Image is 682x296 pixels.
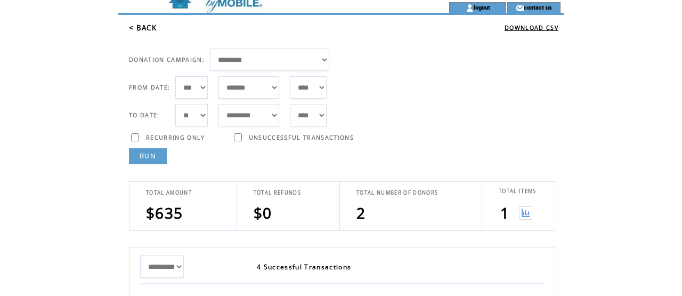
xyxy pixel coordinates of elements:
[249,134,354,141] span: UNSUCCESSFUL TRANSACTIONS
[129,23,157,33] a: < BACK
[254,189,301,196] span: TOTAL REFUNDS
[356,203,366,223] span: 2
[254,203,272,223] span: $0
[146,134,205,141] span: RECURRING ONLY
[466,4,474,12] img: account_icon.gif
[474,4,490,11] a: logout
[146,203,183,223] span: $635
[257,262,351,271] span: 4 Successful Transactions
[516,4,524,12] img: contact_us_icon.gif
[519,206,532,220] img: View graph
[146,189,192,196] span: TOTAL AMOUNT
[499,188,537,195] span: TOTAL ITEMS
[129,111,160,119] span: TO DATE:
[129,56,205,63] span: DONATION CAMPAIGN:
[500,203,509,223] span: 1
[129,84,170,91] span: FROM DATE:
[505,24,558,31] a: DOWNLOAD CSV
[129,148,167,164] a: RUN
[356,189,438,196] span: TOTAL NUMBER OF DONORS
[524,4,552,11] a: contact us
